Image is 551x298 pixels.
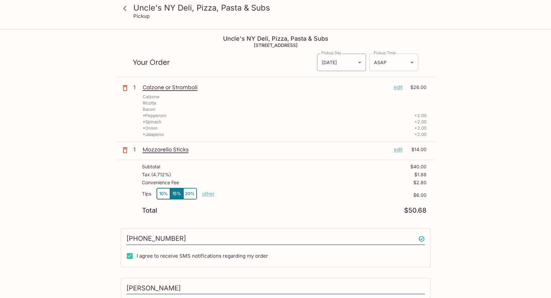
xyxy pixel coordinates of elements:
p: 1 [133,146,140,153]
p: edit [394,146,403,153]
input: Enter phone number [126,233,425,245]
p: $26.00 [407,84,427,91]
h3: Uncle's NY Deli, Pizza, Pasta & Subs [133,3,429,13]
button: 15% [170,188,183,199]
button: other [202,191,215,197]
p: *Spinach [143,119,161,125]
label: Pickup Time [374,50,396,56]
p: $14.00 [407,146,427,153]
p: + 2.00 [414,125,427,131]
h5: [STREET_ADDRESS] [117,42,435,48]
div: ASAP [369,54,418,71]
button: 20% [183,188,197,199]
p: Mozzarella Sticks [143,146,389,153]
p: 1 [133,84,140,91]
p: *Jalapeno [143,131,164,138]
p: + 2.00 [414,119,427,125]
div: [DATE] [317,54,366,71]
p: edit [394,84,403,91]
label: Pickup Day [321,50,341,56]
p: Ricotta [143,100,156,106]
p: Total [142,207,157,214]
p: *Pepperoni [143,112,166,119]
input: Enter first and last name [126,282,425,295]
p: *Onion [143,125,158,131]
p: Calzone [143,94,160,100]
p: $2.80 [413,180,427,185]
p: $6.00 [215,192,427,198]
p: Pickup [133,13,150,19]
p: Convenience Fee [142,180,179,185]
p: Tax ( 4.712% ) [142,172,171,177]
p: + 2.00 [414,112,427,119]
button: 10% [157,188,170,199]
p: + 2.00 [414,131,427,138]
p: $40.00 [410,164,427,169]
p: $50.68 [404,207,427,214]
span: I agree to receive SMS notifications regarding my order [137,253,268,259]
h4: Uncle's NY Deli, Pizza, Pasta & Subs [117,35,435,42]
p: Calzone or Stromboli [143,84,389,91]
p: Bacon [143,106,156,112]
p: Tips [142,191,151,196]
p: Subtotal [142,164,160,169]
p: Your Order [133,59,317,65]
p: $1.88 [414,172,427,177]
